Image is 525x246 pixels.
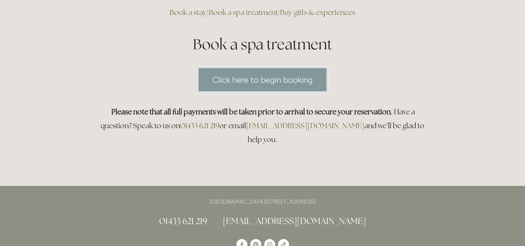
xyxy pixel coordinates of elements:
a: Buy gifts & experiences [280,8,355,17]
p: [GEOGRAPHIC_DATA][STREET_ADDRESS] [97,197,429,206]
h1: Book a spa treatment [97,34,429,55]
a: [EMAIL_ADDRESS][DOMAIN_NAME] [223,215,366,227]
a: 01433 621 219 [180,121,219,130]
a: 01433 621 219 [159,215,207,227]
h3: . Have a question? Speak to us on or email and we’ll be glad to help you. [97,105,429,147]
a: Book a stay [170,8,207,17]
a: Book a spa treatment [209,8,278,17]
a: [EMAIL_ADDRESS][DOMAIN_NAME] [246,121,364,130]
strong: Please note that all full payments will be taken prior to arrival to secure your reservation [111,107,391,116]
h3: | | [97,6,429,19]
a: Click here to begin booking [197,66,328,93]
